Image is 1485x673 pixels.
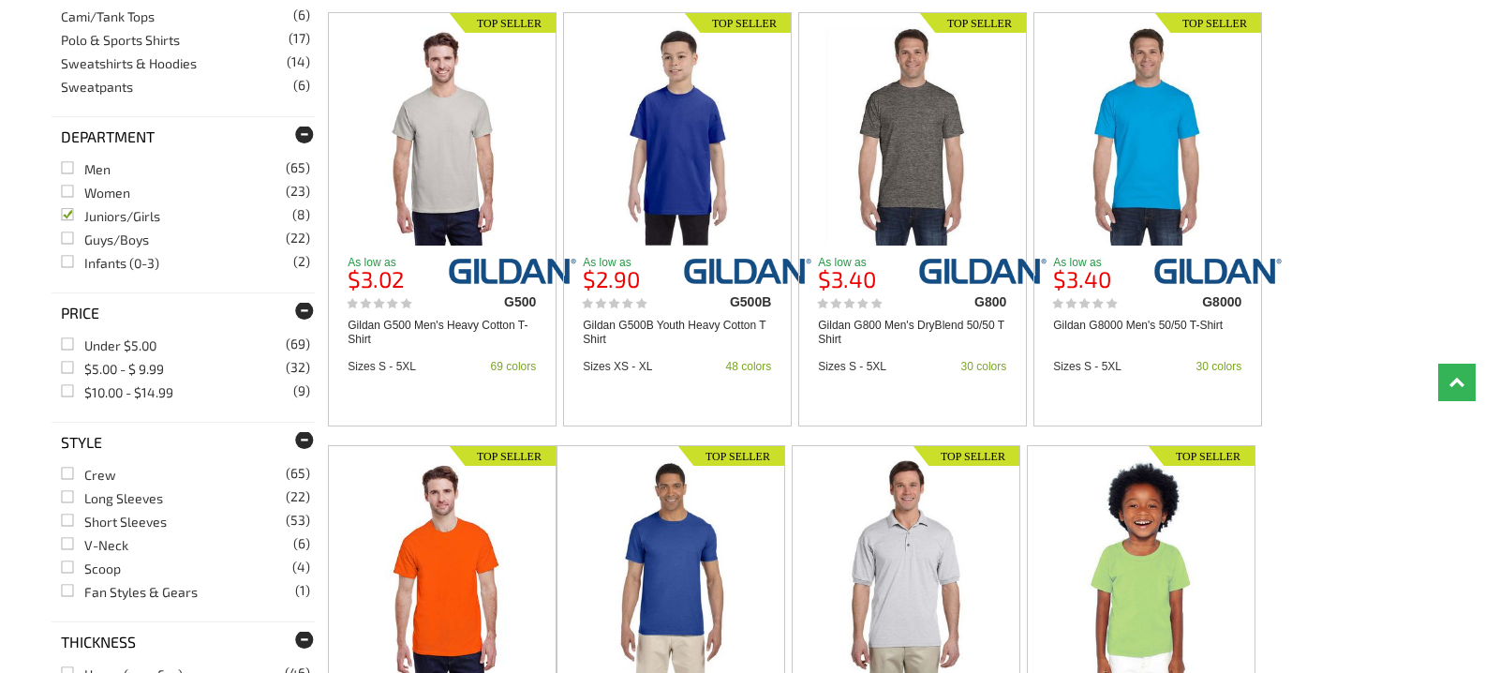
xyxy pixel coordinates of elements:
[286,232,310,245] span: (22)
[61,537,128,553] a: V-Neck(6)
[348,265,404,292] b: $3.02
[491,361,537,372] div: 69 colors
[818,265,876,292] b: $3.40
[348,361,416,372] div: Sizes S - 5XL
[818,319,1006,347] a: Gildan G800 Men's DryBlend 50/50 T Shirt
[913,446,1019,466] img: Top Seller
[1149,446,1255,466] img: Top Seller
[61,185,130,201] a: Women(23)
[61,255,159,271] a: Infants (0-3)(2)
[292,561,310,574] span: (4)
[293,537,310,550] span: (6)
[61,232,149,247] a: Guys/Boys(22)
[286,185,310,198] span: (23)
[583,319,771,347] a: Gildan G500B Youth Heavy Cotton T Shirt
[52,422,314,462] div: Style
[52,116,314,157] div: Department
[1144,295,1241,308] div: G8000
[583,361,652,372] div: Sizes XS - XL
[726,361,772,372] div: 48 colors
[818,257,915,268] p: As low as
[348,319,536,347] a: Gildan G500 Men's Heavy Cotton T-Shirt
[61,384,173,400] a: $10.00 - $14.99(9)
[61,561,121,576] a: Scoop(4)
[293,79,310,92] span: (6)
[564,27,791,246] a: Gildan G500B Youth Heavy Cotton T Shirt
[61,361,164,377] a: $5.00 - $ 9.99(32)
[61,467,116,483] a: Crew(65)
[1053,319,1223,333] a: Gildan G8000 Men's 50/50 T-Shirt
[61,514,167,530] a: Short Sleeves(53)
[818,361,886,372] div: Sizes S - 5XL
[678,446,784,466] img: Top Seller
[1155,13,1261,33] img: Top Seller
[286,161,310,174] span: (65)
[293,8,310,22] span: (6)
[286,514,310,527] span: (53)
[295,584,310,597] span: (1)
[674,295,771,308] div: G500B
[329,27,556,246] a: Gildan G500 Men's Heavy Cotton T-Shirt
[61,79,133,95] a: Sweatpants(6)
[1438,364,1476,401] a: Top
[61,32,180,48] a: Polo & Sports Shirts(17)
[583,265,640,292] b: $2.90
[286,467,310,480] span: (65)
[1053,361,1121,372] div: Sizes S - 5XL
[583,257,680,268] p: As low as
[61,208,160,224] a: Juniors/Girls(8)
[52,621,314,662] div: Thickness
[286,490,310,503] span: (22)
[61,337,156,353] a: Under $5.00(69)
[438,295,536,308] div: G500
[289,32,310,45] span: (17)
[292,208,310,221] span: (8)
[909,295,1006,308] div: G800
[61,55,197,71] a: Sweatshirts & Hoodies(14)
[52,292,314,333] div: Price
[61,490,163,506] a: Long Sleeves(22)
[590,27,765,246] img: Gildan G500B Youth Heavy Cotton T Shirt
[355,27,529,246] img: Gildan G500 Men's Heavy Cotton T-Shirt
[799,27,1026,246] a: Gildan G800 Men's DryBlend 50/50 T Shirt
[287,55,310,68] span: (14)
[450,446,556,466] img: Top Seller
[920,13,1026,33] img: Top Seller
[448,257,577,285] img: gildan/g500
[685,13,791,33] img: Top Seller
[293,384,310,397] span: (9)
[825,27,1000,246] img: Gildan G800 Men's DryBlend 50/50 T Shirt
[1034,27,1261,246] a: Gildan G8000 Men's 50/50 T-Shirt
[61,584,198,600] a: Fan Styles & Gears(1)
[1061,27,1235,246] img: Gildan G8000 Men's 50/50 T-Shirt
[961,361,1007,372] div: 30 colors
[61,8,155,24] a: Cami/Tank Tops(6)
[683,257,812,285] img: gildan/g500b
[1053,257,1151,268] p: As low as
[286,361,310,374] span: (32)
[918,257,1047,285] img: gildan/g800
[61,161,111,177] a: Men(65)
[1053,265,1111,292] b: $3.40
[348,257,445,268] p: As low as
[286,337,310,351] span: (69)
[450,13,556,33] img: Top Seller
[1153,257,1283,285] img: gildan/g8000
[293,255,310,268] span: (2)
[1196,361,1242,372] div: 30 colors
